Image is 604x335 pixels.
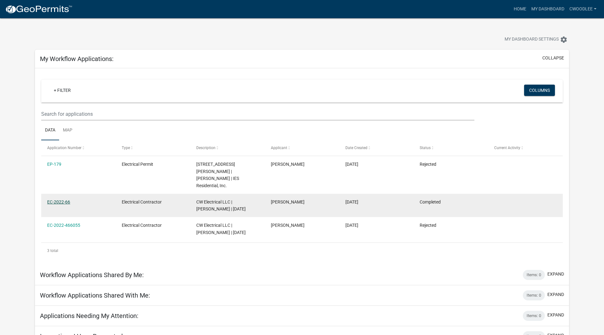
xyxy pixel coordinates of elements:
span: CW Electrical LLC | Craig Woodlee | 08/27/2025 [196,223,246,235]
a: cwoodlee [567,3,599,15]
datatable-header-cell: Description [190,140,265,155]
span: Date Created [345,146,367,150]
span: Description [196,146,215,150]
h5: My Workflow Applications: [40,55,114,63]
datatable-header-cell: Application Number [41,140,116,155]
div: Items: 0 [523,270,545,280]
button: expand [547,291,564,298]
span: CW Electrical LLC | Craig Woodlee | 08/28/2025 [196,199,246,212]
button: expand [547,312,564,318]
div: Items: 0 [523,290,545,300]
span: Completed [420,199,441,204]
span: Electrical Contractor [122,223,162,228]
i: settings [560,36,568,43]
button: expand [547,271,564,277]
div: collapse [35,68,569,265]
h5: Workflow Applications Shared By Me: [40,271,144,279]
datatable-header-cell: Date Created [339,140,414,155]
span: Electrical Permit [122,162,153,167]
a: Map [59,120,76,141]
a: Data [41,120,59,141]
datatable-header-cell: Current Activity [488,140,563,155]
a: EP-179 [47,162,61,167]
span: Status [420,146,431,150]
div: Items: 0 [523,311,545,321]
span: 09/05/2025 [345,199,358,204]
span: Application Number [47,146,81,150]
button: Columns [524,85,555,96]
span: Applicant [271,146,287,150]
datatable-header-cell: Type [116,140,190,155]
span: 1606 HARRY HUGHES RD | Craig Woodlee | IES Residential, Inc. [196,162,239,188]
span: Current Activity [494,146,520,150]
span: Rejected [420,162,436,167]
span: Rejected [420,223,436,228]
span: Craig Woodlee [271,223,305,228]
datatable-header-cell: Status [414,140,488,155]
button: My Dashboard Settingssettings [500,33,573,46]
span: 08/19/2025 [345,223,358,228]
a: My Dashboard [529,3,567,15]
input: Search for applications [41,108,474,120]
a: EC-2022-466055 [47,223,80,228]
h5: Applications Needing My Attention: [40,312,138,320]
span: 09/16/2025 [345,162,358,167]
a: EC-2022-66 [47,199,70,204]
a: + Filter [49,85,76,96]
span: Type [122,146,130,150]
span: Craig Woodlee [271,162,305,167]
span: My Dashboard Settings [505,36,559,43]
span: Craig Woodlee [271,199,305,204]
div: 3 total [41,243,563,259]
datatable-header-cell: Applicant [265,140,339,155]
span: Electrical Contractor [122,199,162,204]
h5: Workflow Applications Shared With Me: [40,292,150,299]
button: collapse [542,55,564,61]
a: Home [511,3,529,15]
